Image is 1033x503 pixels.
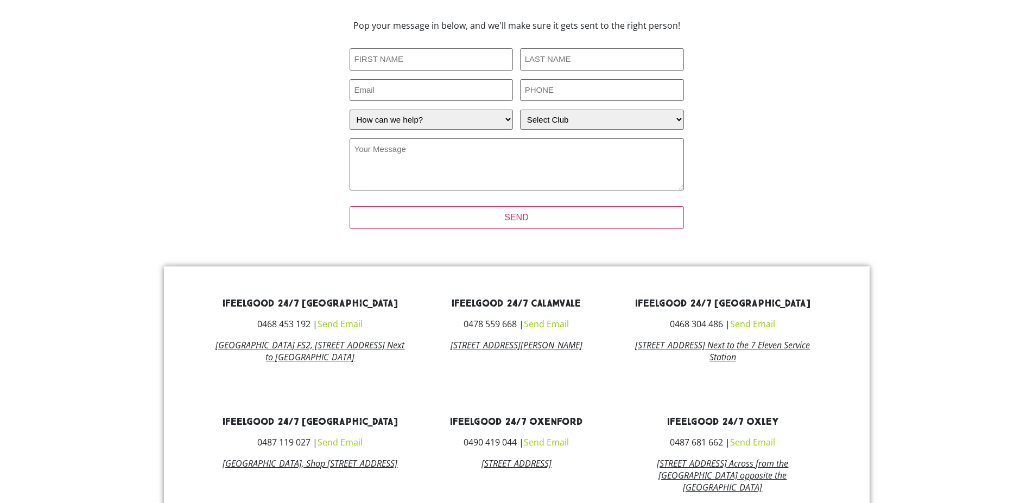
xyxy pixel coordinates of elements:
a: ifeelgood 24/7 [GEOGRAPHIC_DATA] [223,416,398,428]
a: Send Email [318,436,363,448]
input: LAST NAME [520,48,684,71]
a: [STREET_ADDRESS] [481,457,552,469]
a: [STREET_ADDRESS] Across from the [GEOGRAPHIC_DATA] opposite the [GEOGRAPHIC_DATA] [657,457,788,493]
a: Send Email [524,436,569,448]
a: ifeelgood 24/7 Calamvale [452,297,581,310]
a: [GEOGRAPHIC_DATA] FS2, [STREET_ADDRESS] Next to [GEOGRAPHIC_DATA] [216,339,404,363]
a: Send Email [730,318,775,330]
a: [STREET_ADDRESS][PERSON_NAME] [451,339,582,351]
a: [STREET_ADDRESS] Next to the 7 Eleven Service Station [635,339,810,363]
a: ifeelgood 24/7 Oxenford [450,416,583,428]
a: Send Email [730,436,775,448]
a: [GEOGRAPHIC_DATA], Shop [STREET_ADDRESS] [223,457,397,469]
h3: 0487 681 662 | [628,438,817,447]
a: ifeelgood 24/7 Oxley [667,416,778,428]
h3: 0487 119 027 | [216,438,405,447]
a: ifeelgood 24/7 [GEOGRAPHIC_DATA] [223,297,398,310]
h3: 0478 559 668 | [421,320,611,328]
a: Send Email [524,318,569,330]
h3: 0468 453 192 | [216,320,405,328]
a: Send Email [318,318,363,330]
h3: 0490 419 044 | [421,438,611,447]
input: SEND [350,206,684,229]
input: FIRST NAME [350,48,514,71]
h3: 0468 304 486 | [628,320,817,328]
a: ifeelgood 24/7 [GEOGRAPHIC_DATA] [635,297,810,310]
input: Email [350,79,514,101]
h3: Pop your message in below, and we'll make sure it gets sent to the right person! [278,21,756,30]
input: PHONE [520,79,684,101]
